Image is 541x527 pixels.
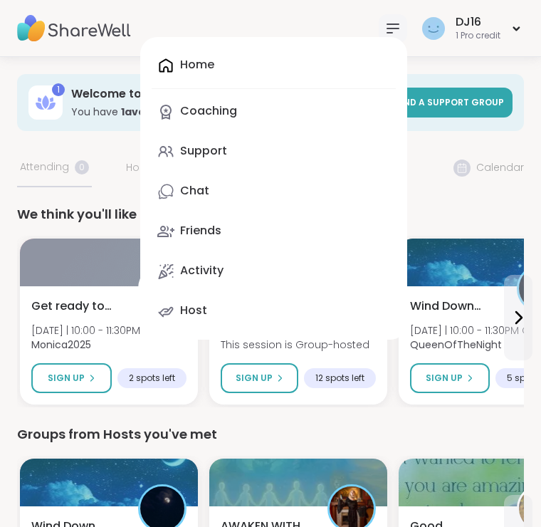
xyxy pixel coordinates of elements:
div: DJ16 [456,14,500,30]
b: 1 available Pro credit [121,105,231,119]
a: Support [152,135,396,169]
span: [DATE] | 10:00 - 11:30PM CDT [31,323,163,338]
img: ShareWell Nav Logo [17,4,131,53]
div: 1 Pro credit [456,30,500,42]
h3: Welcome to ShareWell [71,86,379,102]
span: Find a support group [396,96,504,108]
button: Sign Up [410,363,490,393]
span: Wind Down Quiet Body Doubling - [DATE] [410,298,501,315]
div: Coaching [180,103,237,119]
span: Sign Up [236,372,273,385]
span: This session is Group-hosted [221,338,369,352]
a: Coaching [152,95,396,129]
h3: You have to book a coaching group. [71,105,379,119]
button: Sign Up [221,363,298,393]
span: Sign Up [48,372,85,385]
a: Friends [152,214,396,249]
button: Sign Up [31,363,112,393]
span: Sign Up [426,372,463,385]
a: Activity [152,254,396,288]
div: Groups from Hosts you've met [17,424,524,444]
b: QueenOfTheNight [410,338,502,352]
b: Monica2025 [31,338,91,352]
div: Support [180,143,227,159]
div: Friends [180,223,221,239]
div: 1 [52,83,65,96]
div: Chat [180,183,209,199]
div: Activity [180,263,224,278]
a: Chat [152,174,396,209]
a: Find a support group [387,88,513,118]
span: 12 spots left [315,372,364,384]
img: DJ16 [422,17,445,40]
div: We think you'll like these groups [17,204,524,224]
span: 2 spots left [129,372,175,384]
a: Host [152,294,396,328]
div: Host [180,303,207,318]
span: Get ready to sleep! [31,298,122,315]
